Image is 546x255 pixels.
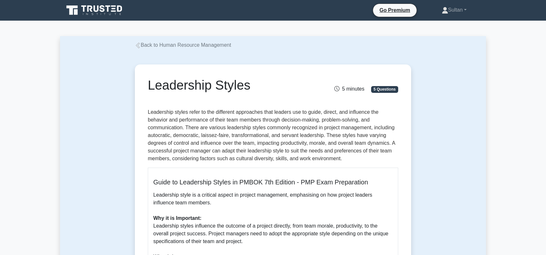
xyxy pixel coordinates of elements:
[148,77,312,93] h1: Leadership Styles
[153,215,201,221] b: Why it is Important:
[135,42,231,48] a: Back to Human Resource Management
[426,4,482,16] a: Sultan
[371,86,398,93] span: 5 Questions
[334,86,364,92] span: 5 minutes
[148,108,398,162] p: Leadership styles refer to the different approaches that leaders use to guide, direct, and influe...
[376,6,414,14] a: Go Premium
[153,178,393,186] h5: Guide to Leadership Styles in PMBOK 7th Edition - PMP Exam Preparation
